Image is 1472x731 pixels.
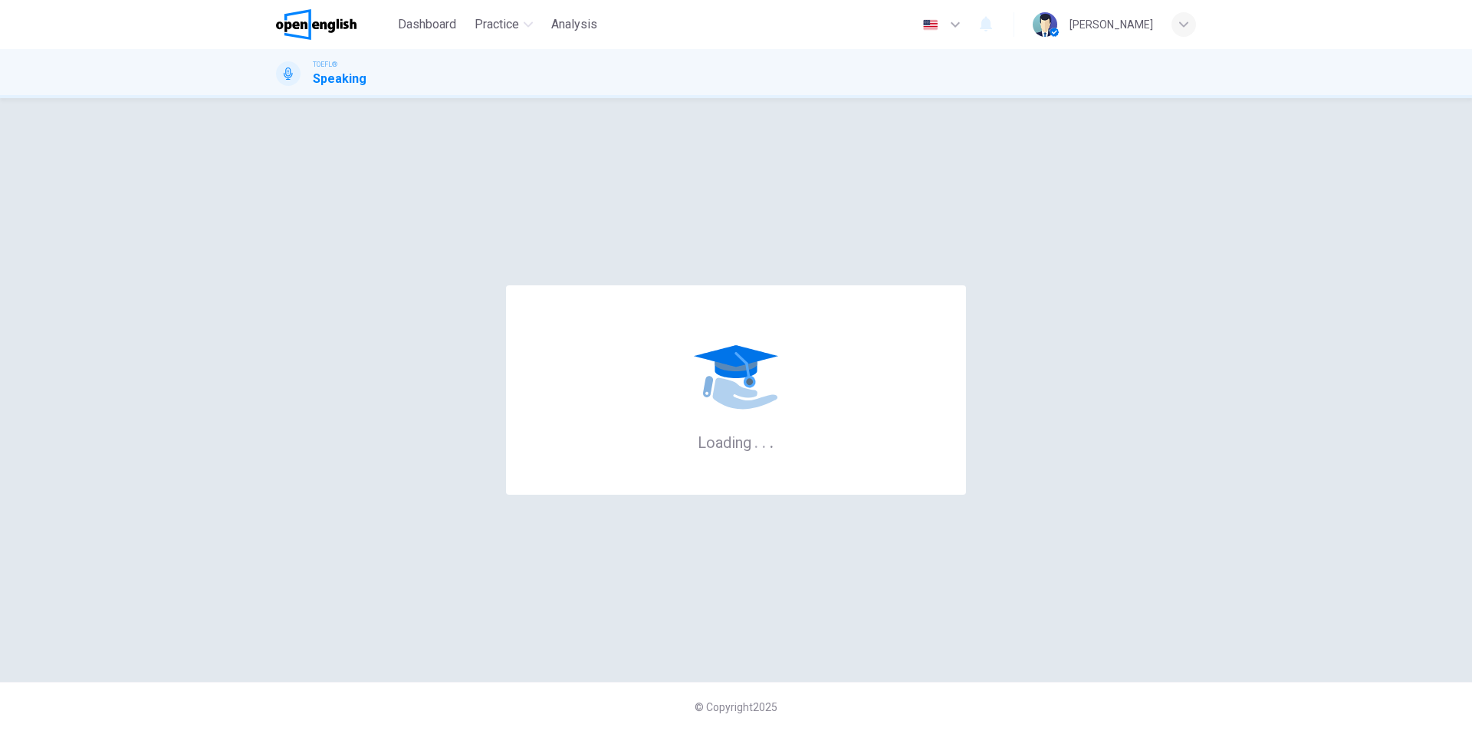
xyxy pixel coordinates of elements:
h6: . [761,428,767,453]
a: OpenEnglish logo [276,9,392,40]
span: © Copyright 2025 [695,701,777,713]
span: Dashboard [398,15,456,34]
span: TOEFL® [313,59,337,70]
span: Analysis [551,15,597,34]
button: Practice [468,11,539,38]
h1: Speaking [313,70,366,88]
span: Practice [475,15,519,34]
h6: . [769,428,774,453]
button: Analysis [545,11,603,38]
h6: . [754,428,759,453]
button: Dashboard [392,11,462,38]
img: OpenEnglish logo [276,9,356,40]
img: Profile picture [1033,12,1057,37]
div: [PERSON_NAME] [1069,15,1153,34]
img: en [921,19,940,31]
h6: Loading [698,432,774,452]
